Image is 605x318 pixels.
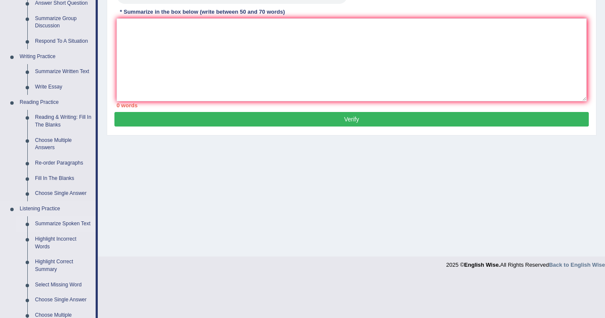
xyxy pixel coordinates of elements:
[117,8,288,16] div: * Summarize in the box below (write between 50 and 70 words)
[114,112,589,127] button: Verify
[31,216,96,232] a: Summarize Spoken Text
[16,95,96,110] a: Reading Practice
[31,171,96,186] a: Fill In The Blanks
[464,262,500,268] strong: English Wise.
[31,277,96,293] a: Select Missing Word
[16,49,96,65] a: Writing Practice
[31,232,96,254] a: Highlight Incorrect Words
[549,262,605,268] a: Back to English Wise
[31,156,96,171] a: Re-order Paragraphs
[446,256,605,269] div: 2025 © All Rights Reserved
[16,201,96,217] a: Listening Practice
[31,110,96,132] a: Reading & Writing: Fill In The Blanks
[31,64,96,79] a: Summarize Written Text
[31,254,96,277] a: Highlight Correct Summary
[31,186,96,201] a: Choose Single Answer
[31,34,96,49] a: Respond To A Situation
[31,11,96,34] a: Summarize Group Discussion
[31,133,96,156] a: Choose Multiple Answers
[31,292,96,308] a: Choose Single Answer
[31,79,96,95] a: Write Essay
[117,101,587,109] div: 0 words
